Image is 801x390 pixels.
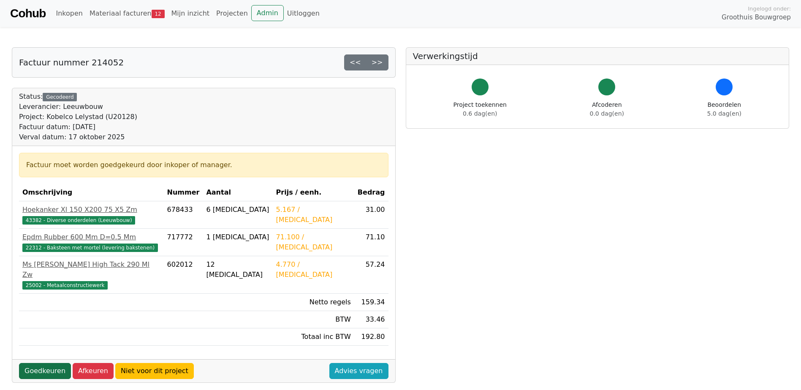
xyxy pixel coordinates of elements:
span: Ingelogd onder: [748,5,791,13]
div: 1 [MEDICAL_DATA] [206,232,269,242]
a: Uitloggen [284,5,323,22]
a: Hoekanker Xl 150 X200 75 X5 Zm43382 - Diverse onderdelen (Leeuwbouw) [22,205,160,225]
td: Netto regels [273,294,354,311]
a: Materiaal facturen12 [86,5,168,22]
a: Goedkeuren [19,363,71,379]
span: 12 [152,10,165,18]
a: Ms [PERSON_NAME] High Tack 290 Ml Zw25002 - Metaalconstructiewerk [22,260,160,290]
th: Omschrijving [19,184,164,201]
span: Groothuis Bouwgroep [722,13,791,22]
a: Cohub [10,3,46,24]
th: Aantal [203,184,272,201]
a: Inkopen [52,5,86,22]
div: Verval datum: 17 oktober 2025 [19,132,137,142]
a: Admin [251,5,284,21]
td: BTW [273,311,354,328]
td: 678433 [164,201,203,229]
div: Afcoderen [590,100,624,118]
div: Beoordelen [707,100,741,118]
a: Afkeuren [73,363,114,379]
td: 31.00 [354,201,388,229]
div: Gecodeerd [43,93,77,101]
div: Factuur moet worden goedgekeurd door inkoper of manager. [26,160,381,170]
div: Project: Kobelco Lelystad (U20128) [19,112,137,122]
div: Ms [PERSON_NAME] High Tack 290 Ml Zw [22,260,160,280]
a: << [344,54,367,70]
div: Epdm Rubber 600 Mm D=0.5 Mm [22,232,160,242]
div: 6 [MEDICAL_DATA] [206,205,269,215]
th: Prijs / eenh. [273,184,354,201]
div: Leverancier: Leeuwbouw [19,102,137,112]
div: 12 [MEDICAL_DATA] [206,260,269,280]
div: 5.167 / [MEDICAL_DATA] [276,205,351,225]
div: Factuur datum: [DATE] [19,122,137,132]
th: Bedrag [354,184,388,201]
a: Projecten [213,5,251,22]
span: 0.0 dag(en) [590,110,624,117]
td: 602012 [164,256,203,294]
a: Epdm Rubber 600 Mm D=0.5 Mm22312 - Baksteen met mortel (levering bakstenen) [22,232,160,252]
div: 71.100 / [MEDICAL_DATA] [276,232,351,252]
a: >> [366,54,388,70]
td: 192.80 [354,328,388,346]
span: 22312 - Baksteen met mortel (levering bakstenen) [22,244,158,252]
td: 57.24 [354,256,388,294]
td: 71.10 [354,229,388,256]
div: Hoekanker Xl 150 X200 75 X5 Zm [22,205,160,215]
span: 43382 - Diverse onderdelen (Leeuwbouw) [22,216,135,225]
a: Advies vragen [329,363,388,379]
h5: Verwerkingstijd [413,51,782,61]
td: Totaal inc BTW [273,328,354,346]
span: 5.0 dag(en) [707,110,741,117]
h5: Factuur nummer 214052 [19,57,124,68]
div: 4.770 / [MEDICAL_DATA] [276,260,351,280]
span: 0.6 dag(en) [463,110,497,117]
div: Status: [19,92,137,142]
th: Nummer [164,184,203,201]
div: Project toekennen [453,100,507,118]
td: 717772 [164,229,203,256]
td: 159.34 [354,294,388,311]
span: 25002 - Metaalconstructiewerk [22,281,108,290]
td: 33.46 [354,311,388,328]
a: Niet voor dit project [115,363,194,379]
a: Mijn inzicht [168,5,213,22]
